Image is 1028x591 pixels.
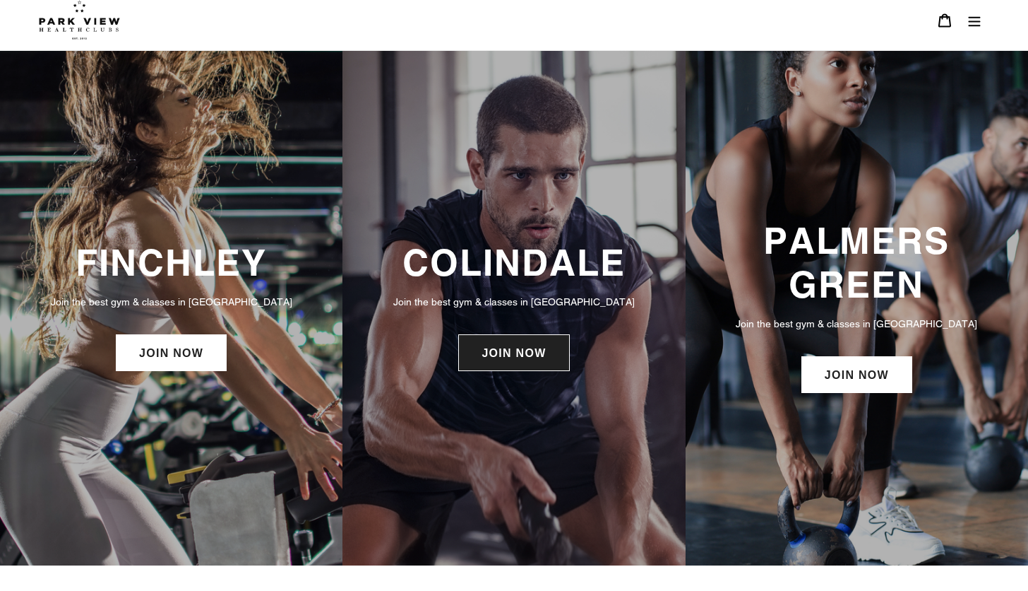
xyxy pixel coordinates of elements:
a: JOIN NOW: Finchley Membership [116,334,227,371]
h3: COLINDALE [357,241,671,284]
h3: PALMERS GREEN [700,219,1014,306]
p: Join the best gym & classes in [GEOGRAPHIC_DATA] [357,294,671,310]
p: Join the best gym & classes in [GEOGRAPHIC_DATA] [14,294,328,310]
h3: FINCHLEY [14,241,328,284]
a: JOIN NOW: Colindale Membership [458,334,569,371]
button: Menu [960,5,989,35]
a: JOIN NOW: Palmers Green Membership [801,356,912,393]
p: Join the best gym & classes in [GEOGRAPHIC_DATA] [700,316,1014,332]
